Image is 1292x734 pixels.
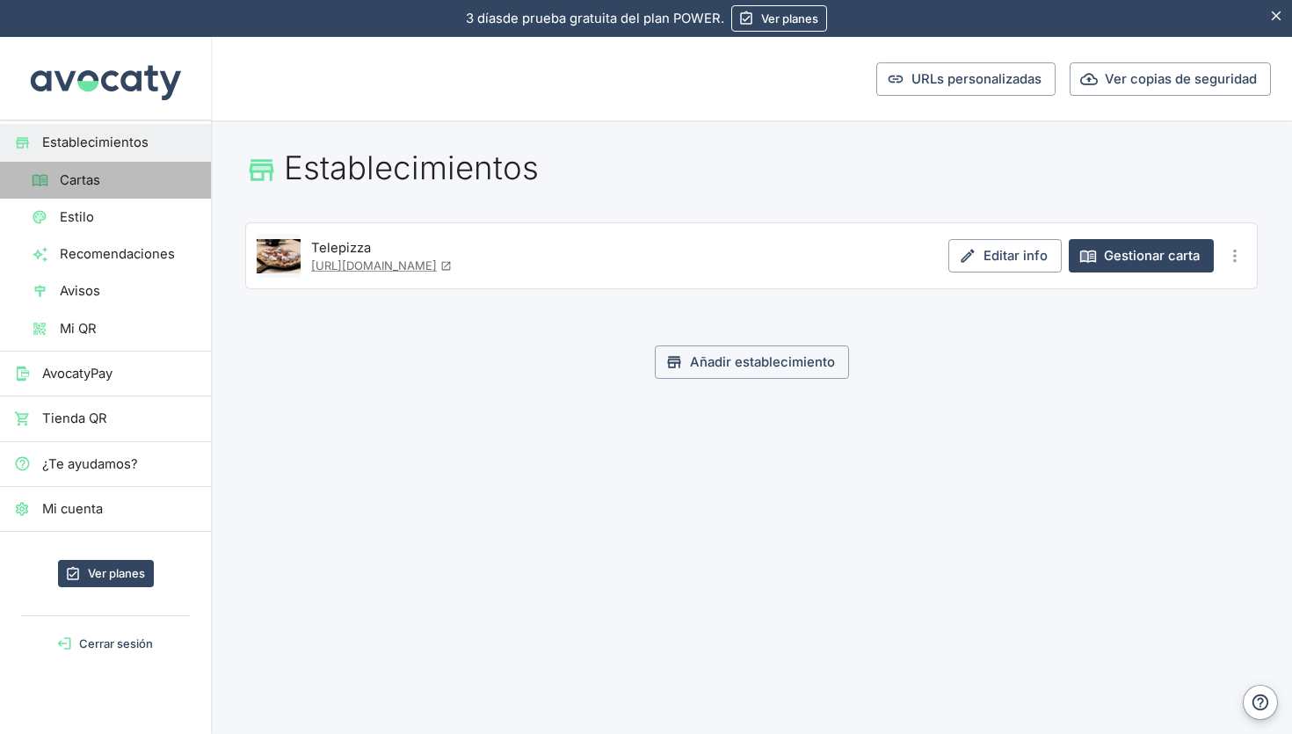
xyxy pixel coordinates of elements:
span: Avisos [60,281,197,301]
span: Recomendaciones [60,244,197,264]
span: 3 días [466,11,503,26]
button: Añadir establecimiento [655,345,849,379]
a: [URL][DOMAIN_NAME] [311,258,452,273]
span: Establecimientos [42,133,197,152]
p: Telepizza [311,238,452,258]
img: Thumbnail [257,234,301,278]
p: de prueba gratuita del plan POWER. [466,9,724,28]
button: Más opciones [1221,242,1249,270]
a: Editar info [948,239,1062,273]
span: AvocatyPay [42,364,197,383]
button: Esconder aviso [1261,1,1292,32]
img: Avocaty [26,37,185,120]
button: URLs personalizadas [876,62,1056,96]
span: ¿Te ayudamos? [42,454,197,474]
a: Editar establecimiento [257,234,301,278]
a: Gestionar carta [1069,239,1214,273]
span: Mi cuenta [42,499,197,519]
span: Cartas [60,171,197,190]
button: Cerrar sesión [7,630,204,658]
button: Ayuda y contacto [1243,685,1278,720]
span: Mi QR [60,319,197,338]
a: Ver planes [58,560,154,587]
button: Ver copias de seguridad [1070,62,1271,96]
span: Tienda QR [42,409,197,428]
a: Ver planes [731,5,827,32]
span: Estilo [60,207,197,227]
h1: Establecimientos [245,149,1258,187]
